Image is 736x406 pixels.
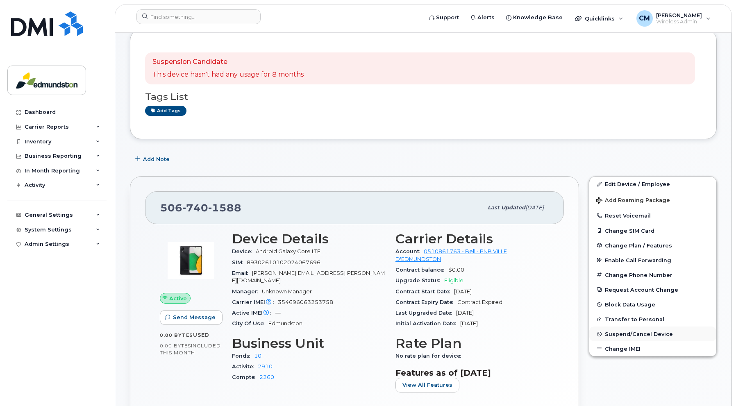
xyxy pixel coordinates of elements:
a: Knowledge Base [500,9,568,26]
h3: Rate Plan [395,336,549,351]
span: No rate plan for device [395,353,465,359]
span: Email [232,270,252,276]
span: Send Message [173,313,216,321]
span: Quicklinks [585,15,615,22]
span: Manager [232,288,262,295]
div: Christian Michaud [631,10,716,27]
button: Suspend/Cancel Device [589,327,716,341]
span: Knowledge Base [513,14,563,22]
span: 506 [160,202,241,214]
button: Request Account Change [589,282,716,297]
span: SIM [232,259,247,265]
span: [DATE] [525,204,544,211]
span: Active [169,295,187,302]
span: [DATE] [460,320,478,327]
span: Add Note [143,155,170,163]
span: 89302610102024067696 [247,259,320,265]
a: 2910 [258,363,273,370]
span: Contract Start Date [395,288,454,295]
span: View All Features [402,381,452,389]
span: Fonds [232,353,254,359]
span: Last Upgraded Date [395,310,456,316]
span: 0.00 Bytes [160,343,191,349]
span: Add Roaming Package [596,197,670,205]
button: Change Plan / Features [589,238,716,253]
h3: Business Unit [232,336,386,351]
a: Edit Device / Employee [589,177,716,191]
span: Upgrade Status [395,277,444,284]
button: Change Phone Number [589,268,716,282]
span: Contract Expired [457,299,502,305]
span: 0.00 Bytes [160,332,193,338]
span: Initial Activation Date [395,320,460,327]
button: Change SIM Card [589,223,716,238]
a: Add tags [145,106,186,116]
a: 0510861763 - Bell - PNB VILLE D'EDMUNDSTON [395,248,507,262]
span: used [193,332,209,338]
span: [PERSON_NAME] [656,12,702,18]
a: 10 [254,353,261,359]
span: Compte [232,374,259,380]
span: Activite [232,363,258,370]
span: Last updated [488,204,525,211]
button: Change IMEI [589,341,716,356]
h3: Carrier Details [395,231,549,246]
div: Quicklinks [569,10,629,27]
button: Enable Call Forwarding [589,253,716,268]
button: Add Note [130,152,177,166]
a: Alerts [465,9,500,26]
button: Send Message [160,310,223,325]
span: Android Galaxy Core LTE [256,248,320,254]
span: Alerts [477,14,495,22]
a: 2260 [259,374,274,380]
span: CM [639,14,650,23]
h3: Features as of [DATE] [395,368,549,378]
span: Wireless Admin [656,18,702,25]
span: Unknown Manager [262,288,312,295]
span: 1588 [208,202,241,214]
span: [DATE] [456,310,474,316]
span: Contract Expiry Date [395,299,457,305]
span: Enable Call Forwarding [605,257,671,263]
span: 740 [182,202,208,214]
span: Suspend/Cancel Device [605,331,673,337]
p: Suspension Candidate [152,57,304,67]
span: Eligible [444,277,463,284]
span: included this month [160,342,221,356]
a: Support [423,9,465,26]
button: Transfer to Personal [589,312,716,327]
span: Active IMEI [232,310,275,316]
button: Block Data Usage [589,297,716,312]
span: [PERSON_NAME][EMAIL_ADDRESS][PERSON_NAME][DOMAIN_NAME] [232,270,385,284]
span: Support [436,14,459,22]
h3: Tags List [145,92,702,102]
span: Contract balance [395,267,448,273]
span: City Of Use [232,320,268,327]
span: Edmundston [268,320,302,327]
span: — [275,310,281,316]
button: Reset Voicemail [589,208,716,223]
img: image20231002-3703462-16jj64b.jpeg [166,236,216,285]
span: Carrier IMEI [232,299,278,305]
span: [DATE] [454,288,472,295]
span: Device [232,248,256,254]
span: 354696063253758 [278,299,333,305]
span: $0.00 [448,267,464,273]
h3: Device Details [232,231,386,246]
button: Add Roaming Package [589,191,716,208]
p: This device hasn't had any usage for 8 months [152,70,304,79]
button: View All Features [395,378,459,392]
input: Find something... [136,9,261,24]
span: Change Plan / Features [605,242,672,248]
span: Account [395,248,424,254]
